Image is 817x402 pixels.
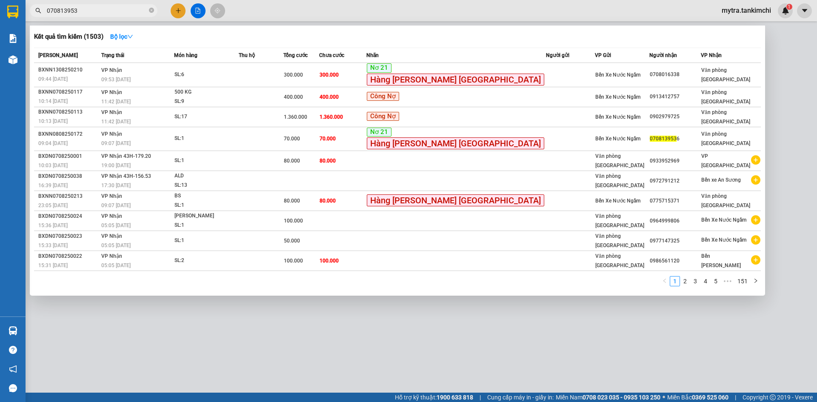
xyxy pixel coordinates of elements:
span: 15:36 [DATE] [38,222,68,228]
div: SL: 1 [174,134,238,143]
img: logo-vxr [7,6,18,18]
a: 151 [735,277,750,286]
div: BXDN0708250024 [38,212,99,221]
span: Bến Xe Nước Ngầm [595,198,640,204]
span: 100.000 [320,258,339,264]
div: 0964999806 [650,217,700,225]
span: plus-circle [751,215,760,225]
span: ••• [721,276,734,286]
div: SL: 1 [174,236,238,245]
input: Tìm tên, số ĐT hoặc mã đơn [47,6,147,15]
div: BXNN0708250117 [38,88,99,97]
span: message [9,384,17,392]
li: Next Page [751,276,761,286]
span: 05:05 [DATE] [101,242,131,248]
a: 5 [711,277,720,286]
span: VP Nhận [101,253,122,259]
span: Văn phòng [GEOGRAPHIC_DATA] [701,109,750,125]
div: 0913412757 [650,92,700,101]
span: Bến Xe Nước Ngầm [595,94,640,100]
span: Hàng [PERSON_NAME] [GEOGRAPHIC_DATA] [367,137,544,149]
div: SL: 1 [174,221,238,230]
div: 0977147325 [650,237,700,245]
span: question-circle [9,346,17,354]
li: 3 [690,276,700,286]
span: search [35,8,41,14]
span: Công Nợ [367,112,399,121]
span: VP Nhận [101,89,122,95]
div: 0902979725 [650,112,700,121]
strong: Bộ lọc [110,33,133,40]
span: Nơ 21 [367,63,391,73]
div: BXDN0708250038 [38,172,99,181]
span: 80.000 [320,198,336,204]
span: [PERSON_NAME] [38,52,78,58]
span: 23:05 [DATE] [38,202,68,208]
li: Previous Page [660,276,670,286]
span: Người gửi [546,52,569,58]
span: 09:07 [DATE] [101,140,131,146]
div: SL: 17 [174,112,238,122]
button: right [751,276,761,286]
div: BXDN0708250022 [38,252,99,261]
div: ALD [174,171,238,181]
span: Bến [PERSON_NAME] [701,253,741,268]
span: 100.000 [284,218,303,224]
div: BXNN0808250172 [38,130,99,139]
span: Văn phòng [GEOGRAPHIC_DATA] [701,131,750,146]
a: 4 [701,277,710,286]
span: Chưa cước [319,52,344,58]
span: Văn phòng [GEOGRAPHIC_DATA] [701,89,750,105]
span: VP Gửi [595,52,611,58]
span: 05:05 [DATE] [101,222,131,228]
span: 10:13 [DATE] [38,118,68,124]
span: Văn phòng [GEOGRAPHIC_DATA] [595,173,644,188]
span: VP Nhận [101,109,122,115]
div: SL: 9 [174,97,238,106]
span: Món hàng [174,52,197,58]
span: Văn phòng [GEOGRAPHIC_DATA] [595,153,644,168]
span: Văn phòng [GEOGRAPHIC_DATA] [701,67,750,83]
span: VP Nhận [101,131,122,137]
button: left [660,276,670,286]
span: down [127,34,133,40]
span: VP Nhận [101,193,122,199]
span: 09:53 [DATE] [101,77,131,83]
li: 5 [711,276,721,286]
li: 151 [734,276,751,286]
span: Người nhận [649,52,677,58]
span: Nơ 21 [367,128,391,137]
span: 70.000 [320,136,336,142]
span: plus-circle [751,235,760,245]
div: SL: 13 [174,181,238,190]
li: 4 [700,276,711,286]
span: 19:00 [DATE] [101,163,131,168]
span: Bến xe An Sương [701,177,741,183]
li: Next 5 Pages [721,276,734,286]
span: 16:39 [DATE] [38,182,68,188]
span: 80.000 [284,198,300,204]
div: 0708016338 [650,70,700,79]
span: close-circle [149,7,154,15]
li: 2 [680,276,690,286]
span: Bến Xe Nước Ngầm [701,217,746,223]
span: VP Nhận [701,52,722,58]
span: Bến Xe Nước Ngầm [595,72,640,78]
span: 50.000 [284,238,300,244]
span: 80.000 [320,158,336,164]
span: notification [9,365,17,373]
div: 0986561120 [650,257,700,265]
span: VP Nhận 43H-179.20 [101,153,151,159]
div: 500 KG [174,88,238,97]
span: plus-circle [751,155,760,165]
span: Hàng [PERSON_NAME] [GEOGRAPHIC_DATA] [367,74,544,86]
span: VP [GEOGRAPHIC_DATA] [701,153,750,168]
h3: Kết quả tìm kiếm ( 1503 ) [34,32,103,41]
img: warehouse-icon [9,326,17,335]
div: BS [174,191,238,201]
span: Bến Xe Nước Ngầm [595,136,640,142]
span: Công Nợ [367,92,399,101]
span: 1.360.000 [284,114,307,120]
div: BXDN0708250001 [38,152,99,161]
span: 300.000 [284,72,303,78]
